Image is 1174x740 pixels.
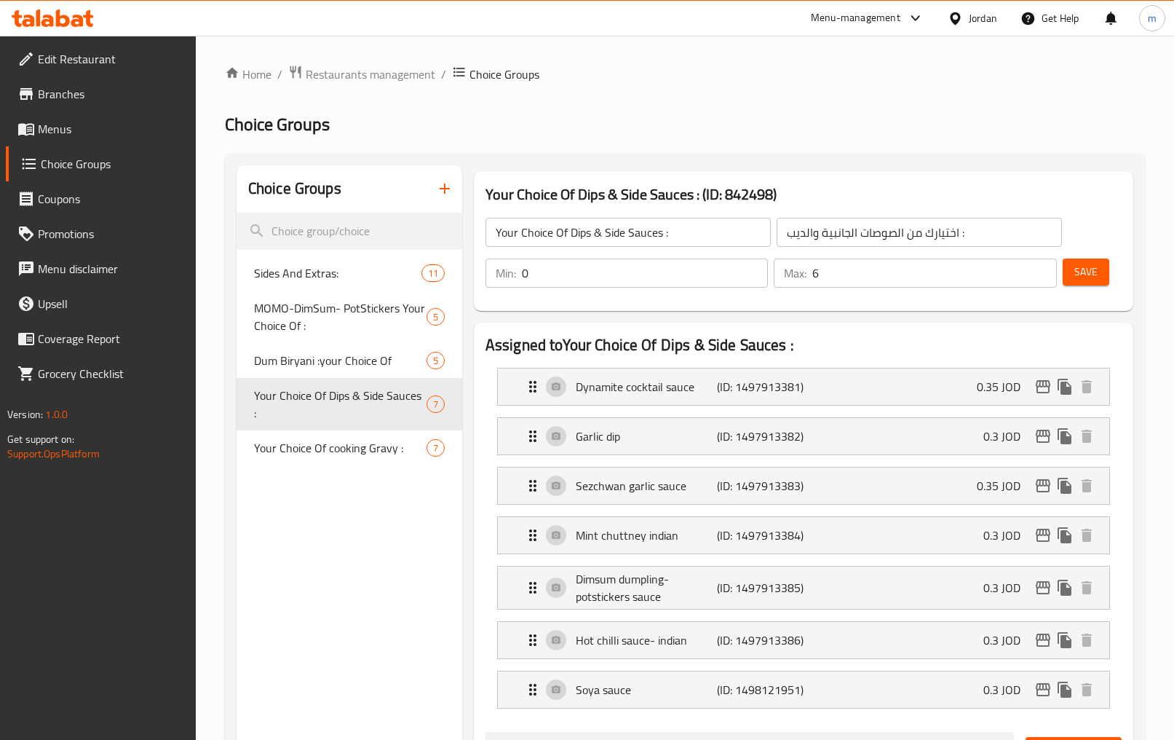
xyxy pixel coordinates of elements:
[277,66,282,83] li: /
[717,477,811,495] p: (ID: 1497913383)
[1148,10,1157,26] span: m
[1054,679,1076,701] button: duplicate
[38,85,184,103] span: Branches
[225,66,271,83] a: Home
[38,330,184,347] span: Coverage Report
[485,511,1122,560] li: Expand
[498,418,1109,454] div: Expand
[1032,577,1054,599] button: edit
[498,622,1109,658] div: Expand
[717,428,811,445] p: (ID: 1497913382)
[38,190,184,208] span: Coupons
[717,579,811,597] p: (ID: 1497913385)
[576,570,717,605] p: Dimsum dumpling-potstickers sauce
[38,365,184,382] span: Grocery Checklist
[225,65,1145,84] nav: breadcrumb
[1032,524,1054,546] button: edit
[1076,629,1098,651] button: delete
[41,155,184,173] span: Choice Groups
[254,439,427,457] span: Your Choice Of cooking Gravy :
[1054,577,1076,599] button: duplicate
[1054,376,1076,398] button: duplicate
[469,66,539,83] span: Choice Groups
[6,76,196,111] a: Branches
[498,672,1109,708] div: Expand
[427,398,444,412] span: 7
[1076,679,1098,701] button: delete
[6,321,196,356] a: Coverage Report
[1076,524,1098,546] button: delete
[6,216,196,251] a: Promotions
[237,378,462,430] div: Your Choice Of Dips & Side Sauces :7
[441,66,446,83] li: /
[427,439,445,457] div: Choices
[237,343,462,378] div: Dum Biryani :your Choice Of5
[717,681,811,698] p: (ID: 1498121951)
[7,405,43,424] span: Version:
[1063,259,1109,286] button: Save
[485,412,1122,461] li: Expand
[38,225,184,243] span: Promotions
[485,560,1122,615] li: Expand
[977,378,1032,395] p: 0.35 JOD
[717,631,811,649] p: (ID: 1497913386)
[427,395,445,413] div: Choices
[6,251,196,286] a: Menu disclaimer
[6,42,196,76] a: Edit Restaurant
[1076,376,1098,398] button: delete
[485,334,1122,356] h2: Assigned to Your Choice Of Dips & Side Sauces :
[983,527,1032,544] p: 0.3 JOD
[1032,629,1054,651] button: edit
[6,146,196,181] a: Choice Groups
[1076,425,1098,447] button: delete
[485,461,1122,511] li: Expand
[1032,425,1054,447] button: edit
[576,681,717,698] p: Soya sauce
[717,378,811,395] p: (ID: 1497913381)
[427,441,444,455] span: 7
[237,291,462,343] div: MOMO-DimSum- PotStickers Your Choice Of :5
[427,352,445,369] div: Choices
[7,430,74,449] span: Get support on:
[288,65,435,84] a: Restaurants management
[225,108,330,141] span: Choice Groups
[983,428,1032,445] p: 0.3 JOD
[254,264,421,282] span: Sides And Extras:
[254,352,427,369] span: Dum Biryani :your Choice Of
[6,181,196,216] a: Coupons
[576,378,717,395] p: Dynamite cocktail sauce
[6,356,196,391] a: Grocery Checklist
[498,567,1109,609] div: Expand
[576,428,717,445] p: Garlic dip
[427,308,445,326] div: Choices
[1076,475,1098,497] button: delete
[784,264,806,282] p: Max:
[498,369,1109,405] div: Expand
[977,477,1032,495] p: 0.35 JOD
[1054,475,1076,497] button: duplicate
[498,468,1109,504] div: Expand
[248,178,341,200] h2: Choice Groups
[6,111,196,146] a: Menus
[427,354,444,368] span: 5
[1076,577,1098,599] button: delete
[498,517,1109,554] div: Expand
[422,267,444,280] span: 11
[38,295,184,312] span: Upsell
[496,264,516,282] p: Min:
[983,681,1032,698] p: 0.3 JOD
[38,50,184,68] span: Edit Restaurant
[427,310,444,324] span: 5
[1054,425,1076,447] button: duplicate
[237,213,462,250] input: search
[485,183,1122,206] h3: Your Choice Of Dips & Side Sauces : (ID: 842498)
[576,477,717,495] p: Sezchwan garlic sauce
[717,527,811,544] p: (ID: 1497913384)
[1054,524,1076,546] button: duplicate
[1054,629,1076,651] button: duplicate
[969,10,997,26] div: Jordan
[237,256,462,291] div: Sides And Extras:11
[485,362,1122,412] li: Expand
[576,527,717,544] p: Mint chuttney indian
[45,405,68,424] span: 1.0.0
